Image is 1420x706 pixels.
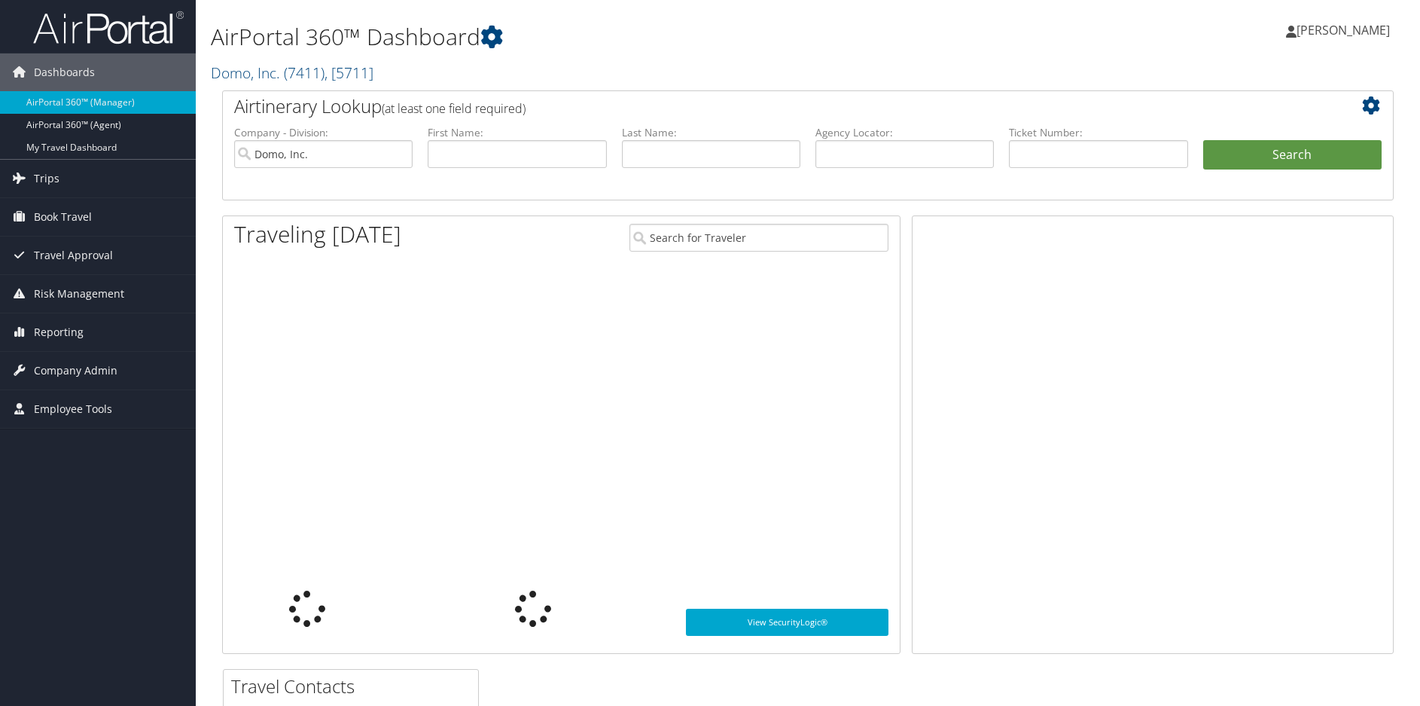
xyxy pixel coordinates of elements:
[34,313,84,351] span: Reporting
[1203,140,1382,170] button: Search
[34,390,112,428] span: Employee Tools
[34,352,117,390] span: Company Admin
[211,21,1007,53] h1: AirPortal 360™ Dashboard
[34,53,95,91] span: Dashboards
[1297,22,1390,38] span: [PERSON_NAME]
[234,125,413,140] label: Company - Division:
[1286,8,1405,53] a: [PERSON_NAME]
[622,125,800,140] label: Last Name:
[382,100,526,117] span: (at least one field required)
[629,224,889,252] input: Search for Traveler
[284,63,325,83] span: ( 7411 )
[815,125,994,140] label: Agency Locator:
[34,198,92,236] span: Book Travel
[33,10,184,45] img: airportal-logo.png
[34,275,124,313] span: Risk Management
[686,609,889,636] a: View SecurityLogic®
[325,63,373,83] span: , [ 5711 ]
[234,93,1284,119] h2: Airtinerary Lookup
[211,63,373,83] a: Domo, Inc.
[1009,125,1187,140] label: Ticket Number:
[34,237,113,274] span: Travel Approval
[234,219,401,250] h1: Traveling [DATE]
[428,125,606,140] label: First Name:
[34,160,59,197] span: Trips
[231,674,478,699] h2: Travel Contacts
